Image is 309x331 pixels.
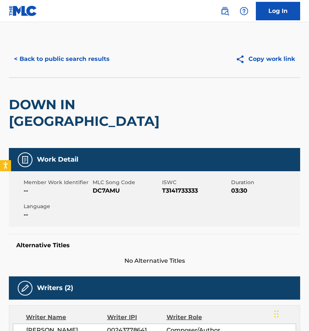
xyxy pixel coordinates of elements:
button: Copy work link [230,50,300,68]
div: Help [237,4,251,18]
img: Work Detail [21,155,30,164]
div: Writer Role [166,313,220,322]
h5: Work Detail [37,155,78,164]
h5: Writers (2) [37,284,73,292]
img: MLC Logo [9,6,37,16]
img: help [240,7,248,15]
span: 03:30 [231,186,298,195]
span: ISWC [162,179,229,186]
iframe: Chat Widget [272,296,309,331]
span: T3141733333 [162,186,229,195]
span: MLC Song Code [93,179,160,186]
span: Duration [231,179,298,186]
img: Copy work link [236,55,248,64]
span: -- [24,210,91,219]
span: DC7AMU [93,186,160,195]
h5: Alternative Titles [16,242,293,249]
h2: DOWN IN [GEOGRAPHIC_DATA] [9,96,183,130]
span: Member Work Identifier [24,179,91,186]
button: < Back to public search results [9,50,115,68]
span: -- [24,186,91,195]
a: Log In [256,2,300,20]
img: Writers [21,284,30,293]
span: Language [24,203,91,210]
span: No Alternative Titles [9,256,300,265]
div: Writer IPI [107,313,166,322]
img: search [220,7,229,15]
a: Public Search [217,4,232,18]
div: Writer Name [26,313,107,322]
div: Drag [274,303,279,325]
